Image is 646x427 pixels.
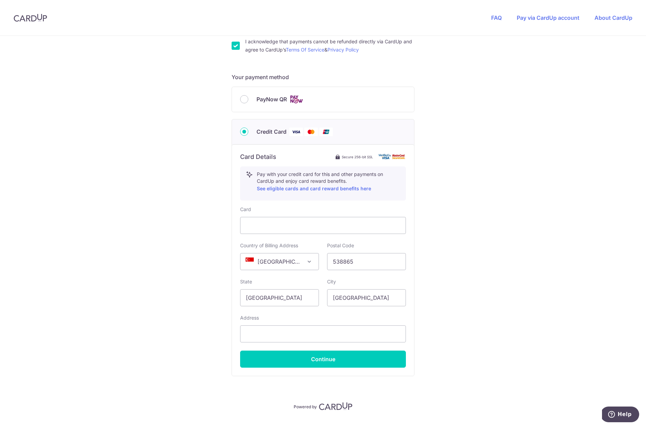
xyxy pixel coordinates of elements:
a: Terms Of Service [286,47,324,53]
a: FAQ [491,14,502,21]
button: Continue [240,351,406,368]
img: Mastercard [304,128,318,136]
iframe: Opens a widget where you can find more information [602,407,639,424]
span: Secure 256-bit SSL [342,154,373,160]
h5: Your payment method [232,73,414,81]
label: City [327,278,336,285]
img: Cards logo [290,95,303,104]
img: Union Pay [319,128,333,136]
input: Example 123456 [327,253,406,270]
span: Singapore [240,253,319,270]
img: card secure [379,154,406,160]
h6: Card Details [240,153,276,161]
label: Country of Billing Address [240,242,298,249]
label: State [240,278,252,285]
label: Card [240,206,251,213]
img: CardUp [319,402,352,410]
a: See eligible cards and card reward benefits here [257,186,371,191]
div: PayNow QR Cards logo [240,95,406,104]
p: Pay with your credit card for this and other payments on CardUp and enjoy card reward benefits. [257,171,400,193]
span: PayNow QR [256,95,287,103]
label: Address [240,314,259,321]
p: Powered by [294,403,317,410]
a: Privacy Policy [327,47,359,53]
span: Singapore [240,253,319,270]
iframe: To enrich screen reader interactions, please activate Accessibility in Grammarly extension settings [246,221,400,230]
img: Visa [289,128,303,136]
a: Pay via CardUp account [517,14,579,21]
span: Credit Card [256,128,287,136]
img: CardUp [14,14,47,22]
label: I acknowledge that payments cannot be refunded directly via CardUp and agree to CardUp’s & [245,38,414,54]
div: Credit Card Visa Mastercard Union Pay [240,128,406,136]
label: Postal Code [327,242,354,249]
a: About CardUp [594,14,632,21]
